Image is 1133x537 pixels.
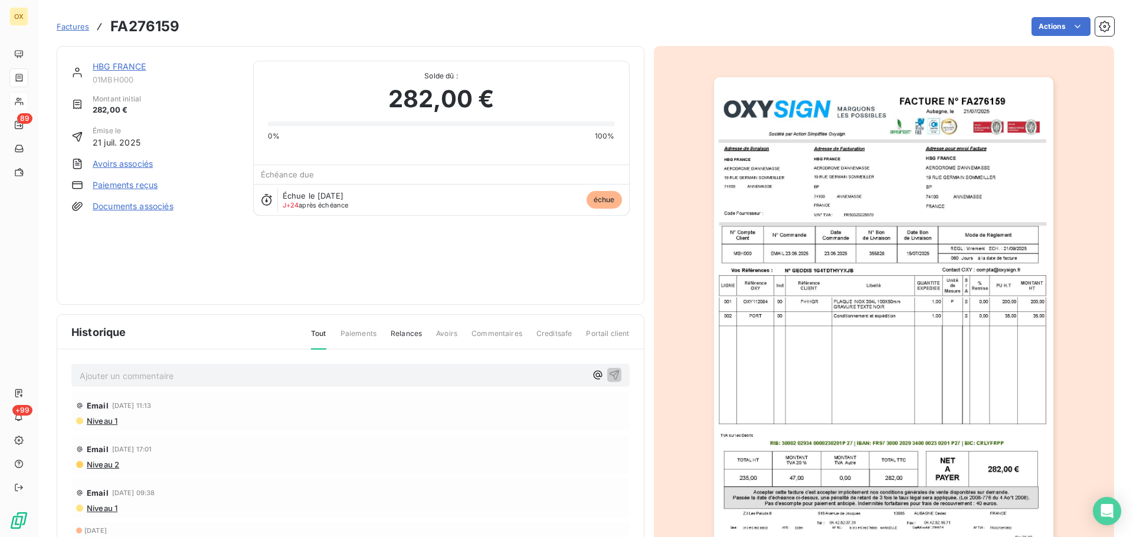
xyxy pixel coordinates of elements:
span: après échéance [283,202,349,209]
span: Solde dû : [268,71,615,81]
span: [DATE] 09:38 [112,489,155,496]
span: Creditsafe [536,328,572,348]
span: Email [87,401,109,410]
span: Email [87,488,109,498]
a: Avoirs associés [93,158,153,170]
span: Historique [71,324,126,340]
span: 01MBH000 [93,75,239,84]
span: Niveau 1 [86,503,117,513]
span: Commentaires [471,328,522,348]
img: Logo LeanPay [9,511,28,530]
span: Montant initial [93,94,141,104]
span: [DATE] [84,527,107,534]
div: OX [9,7,28,26]
span: Échue le [DATE] [283,191,343,200]
span: 89 [17,113,32,124]
a: Documents associés [93,200,173,212]
span: [DATE] 17:01 [112,446,152,453]
span: Émise le [93,126,140,136]
a: Paiements reçus [93,179,158,191]
span: 282,00 € [388,81,494,117]
span: 282,00 € [93,104,141,116]
span: J+24 [283,201,299,209]
span: Factures [57,22,89,31]
span: Portail client [586,328,629,348]
span: Relances [391,328,422,348]
button: Actions [1032,17,1091,36]
span: 100% [595,131,615,141]
span: Niveau 1 [86,416,117,426]
span: +99 [12,405,32,416]
span: Niveau 2 [86,460,119,469]
span: Email [87,444,109,454]
span: Avoirs [436,328,457,348]
span: Échéance due [261,170,315,179]
span: Paiements [340,328,376,348]
h3: FA276159 [110,16,179,37]
a: HBG FRANCE [93,61,146,71]
div: Open Intercom Messenger [1093,497,1121,525]
span: [DATE] 11:13 [112,402,152,409]
a: Factures [57,21,89,32]
span: 0% [268,131,280,141]
span: 21 juil. 2025 [93,136,140,149]
span: Tout [311,328,326,350]
span: échue [587,191,622,209]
